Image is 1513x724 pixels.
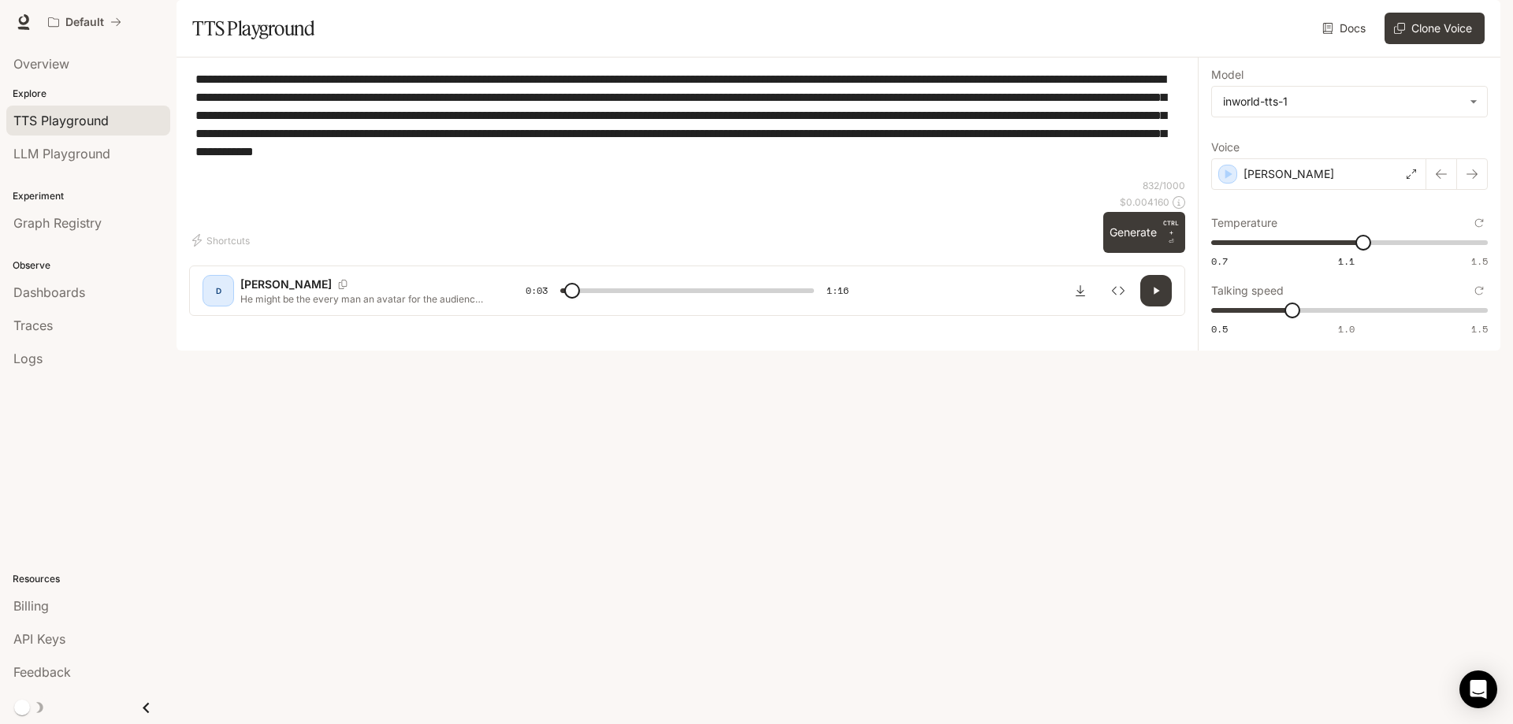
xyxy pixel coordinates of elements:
button: Reset to default [1470,282,1488,299]
a: Docs [1319,13,1372,44]
button: All workspaces [41,6,128,38]
button: GenerateCTRL +⏎ [1103,212,1185,253]
p: [PERSON_NAME] [1243,166,1334,182]
p: Voice [1211,142,1240,153]
h1: TTS Playground [192,13,314,44]
span: 1.0 [1338,322,1355,336]
span: 1:16 [827,283,849,299]
p: Model [1211,69,1243,80]
p: 832 / 1000 [1143,179,1185,192]
p: ⏎ [1163,218,1179,247]
div: D [206,278,231,303]
span: 0.5 [1211,322,1228,336]
span: 1.5 [1471,322,1488,336]
p: Talking speed [1211,285,1284,296]
button: Clone Voice [1385,13,1485,44]
p: [PERSON_NAME] [240,277,332,292]
div: inworld-tts-1 [1212,87,1487,117]
span: 0.7 [1211,254,1228,268]
span: 1.1 [1338,254,1355,268]
button: Shortcuts [189,228,256,253]
p: Default [65,16,104,29]
p: CTRL + [1163,218,1179,237]
button: Inspect [1102,275,1134,306]
p: Temperature [1211,217,1277,228]
button: Reset to default [1470,214,1488,232]
button: Copy Voice ID [332,280,354,289]
span: 1.5 [1471,254,1488,268]
div: inworld-tts-1 [1223,94,1462,110]
span: 0:03 [526,283,548,299]
button: Download audio [1065,275,1096,306]
div: Open Intercom Messenger [1459,670,1497,708]
p: He might be the every man an avatar for the audience. His reaction is basically what the audience... [240,292,488,306]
